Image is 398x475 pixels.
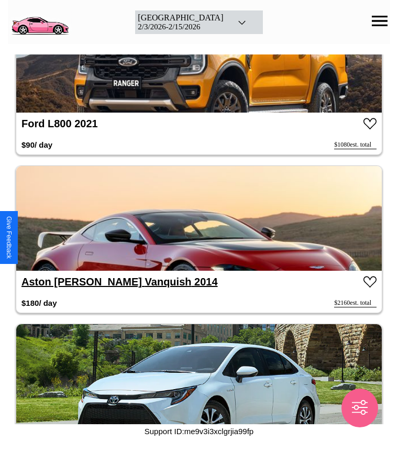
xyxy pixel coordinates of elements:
[5,216,13,259] div: Give Feedback
[334,141,377,149] div: $ 1080 est. total
[334,299,377,307] div: $ 2160 est. total
[21,135,52,154] h3: $ 90 / day
[138,23,223,31] div: 2 / 3 / 2026 - 2 / 15 / 2026
[138,13,223,23] div: [GEOGRAPHIC_DATA]
[145,424,253,438] p: Support ID: me9v3i3xclgrjia99fp
[8,5,72,37] img: logo
[21,118,98,129] a: Ford L800 2021
[21,293,57,313] h3: $ 180 / day
[21,276,218,288] a: Aston [PERSON_NAME] Vanquish 2014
